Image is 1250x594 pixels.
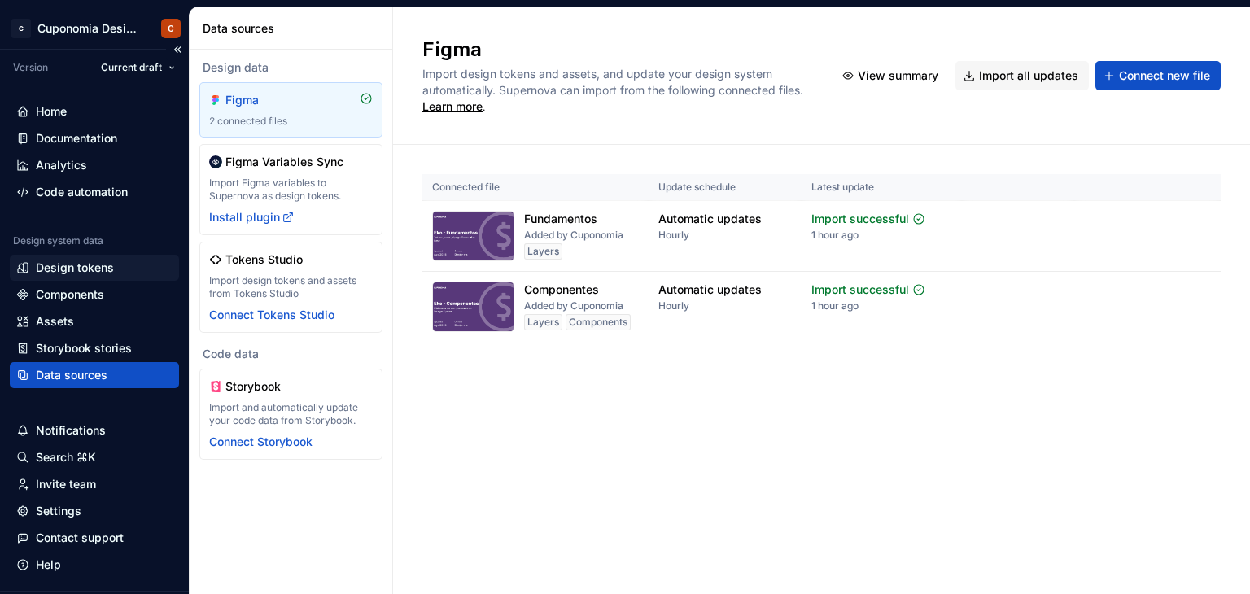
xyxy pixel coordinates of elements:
div: Data sources [203,20,386,37]
a: Design tokens [10,255,179,281]
a: Home [10,98,179,124]
div: Automatic updates [658,211,762,227]
div: Assets [36,313,74,330]
div: Hourly [658,299,689,312]
button: Import all updates [955,61,1089,90]
div: Hourly [658,229,689,242]
div: Design data [199,59,382,76]
button: Help [10,552,179,578]
div: Import and automatically update your code data from Storybook. [209,401,373,427]
a: StorybookImport and automatically update your code data from Storybook.Connect Storybook [199,369,382,460]
div: C [168,22,174,35]
span: . [422,85,806,113]
a: Figma Variables SyncImport Figma variables to Supernova as design tokens.Install plugin [199,144,382,235]
button: Connect Storybook [209,434,312,450]
div: Home [36,103,67,120]
div: Figma [225,92,304,108]
div: Storybook [225,378,304,395]
div: Added by Cuponomia [524,229,623,242]
div: Settings [36,503,81,519]
button: Notifications [10,417,179,443]
div: Import successful [811,211,909,227]
a: Figma2 connected files [199,82,382,138]
div: Components [566,314,631,330]
a: Components [10,282,179,308]
div: C [11,19,31,38]
button: Search ⌘K [10,444,179,470]
a: Code automation [10,179,179,205]
span: Import all updates [979,68,1078,84]
div: Design system data [13,234,103,247]
div: Design tokens [36,260,114,276]
th: Latest update [802,174,962,201]
div: 1 hour ago [811,299,859,312]
a: Documentation [10,125,179,151]
button: Current draft [94,56,182,79]
span: Connect new file [1119,68,1210,84]
span: Current draft [101,61,162,74]
button: View summary [834,61,949,90]
a: Assets [10,308,179,334]
div: 1 hour ago [811,229,859,242]
th: Connected file [422,174,649,201]
a: Data sources [10,362,179,388]
div: Data sources [36,367,107,383]
div: Componentes [524,282,599,298]
div: Notifications [36,422,106,439]
div: Code automation [36,184,128,200]
div: Storybook stories [36,340,132,356]
div: Contact support [36,530,124,546]
div: Figma Variables Sync [225,154,343,170]
div: Import successful [811,282,909,298]
div: Layers [524,314,562,330]
a: Settings [10,498,179,524]
a: Tokens StudioImport design tokens and assets from Tokens StudioConnect Tokens Studio [199,242,382,333]
div: Layers [524,243,562,260]
button: Install plugin [209,209,295,225]
div: Fundamentos [524,211,597,227]
a: Invite team [10,471,179,497]
div: Tokens Studio [225,251,304,268]
button: Connect new file [1095,61,1221,90]
div: 2 connected files [209,115,373,128]
div: Version [13,61,48,74]
div: Import Figma variables to Supernova as design tokens. [209,177,373,203]
button: Collapse sidebar [166,38,189,61]
div: Invite team [36,476,96,492]
button: Connect Tokens Studio [209,307,334,323]
button: Contact support [10,525,179,551]
a: Learn more [422,98,483,115]
div: Automatic updates [658,282,762,298]
div: Added by Cuponomia [524,299,623,312]
div: Code data [199,346,382,362]
div: Documentation [36,130,117,146]
div: Analytics [36,157,87,173]
div: Components [36,286,104,303]
h2: Figma [422,37,815,63]
a: Analytics [10,152,179,178]
th: Update schedule [649,174,802,201]
div: Cuponomia Design System [37,20,142,37]
span: Import design tokens and assets, and update your design system automatically. Supernova can impor... [422,67,803,97]
div: Search ⌘K [36,449,96,465]
span: View summary [858,68,938,84]
button: CCuponomia Design SystemC [3,11,186,46]
a: Storybook stories [10,335,179,361]
div: Help [36,557,61,573]
div: Import design tokens and assets from Tokens Studio [209,274,373,300]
